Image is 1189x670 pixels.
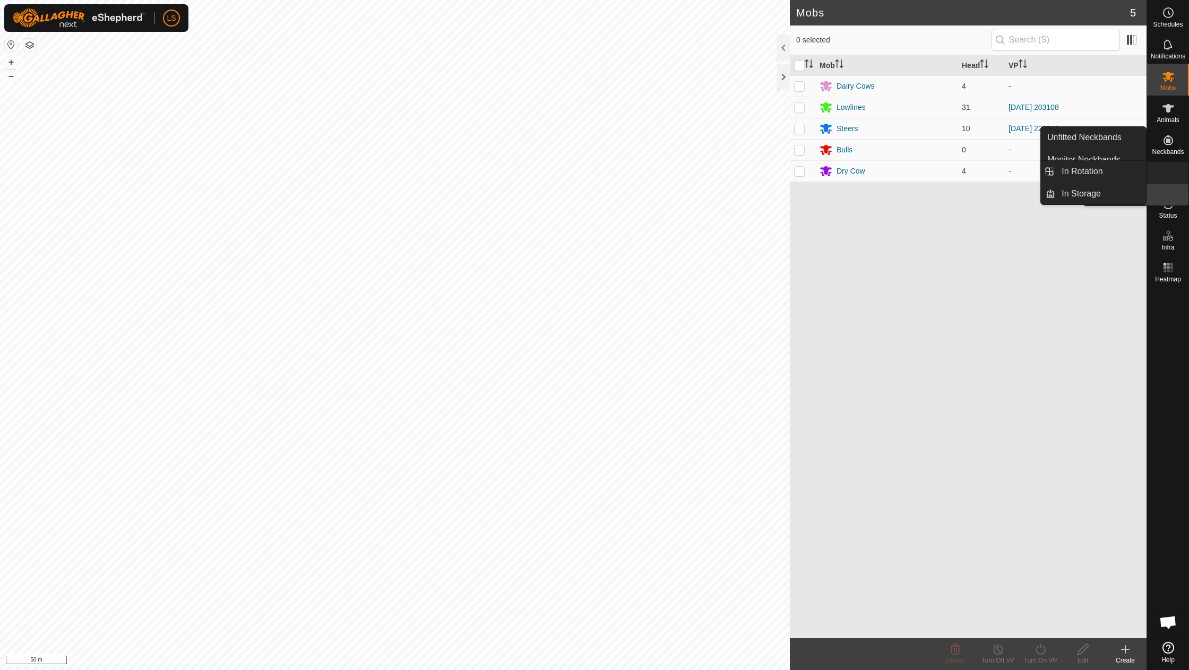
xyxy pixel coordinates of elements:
div: Dry Cow [837,166,865,177]
a: [DATE] 203108 [1009,103,1059,111]
span: 10 [962,124,970,133]
span: 5 [1130,5,1136,21]
div: Lowlines [837,102,865,113]
span: Unfitted Neckbands [1047,131,1122,144]
span: Help [1161,657,1175,663]
span: Notifications [1151,53,1185,59]
a: [DATE] 222743 [1009,124,1059,133]
span: Schedules [1153,21,1183,28]
span: Mobs [1160,85,1176,91]
p-sorticon: Activate to sort [1019,61,1027,70]
a: Monitor Neckbands [1041,149,1146,170]
div: Turn Off VP [977,656,1019,665]
h2: Mobs [796,6,1130,19]
span: LS [167,13,176,24]
div: Edit [1062,656,1104,665]
span: Animals [1157,117,1179,123]
th: Head [958,55,1004,76]
a: Unfitted Neckbands [1041,127,1146,148]
a: Help [1147,638,1189,667]
span: 0 selected [796,35,992,46]
span: 4 [962,167,966,175]
span: 0 [962,145,966,154]
div: Create [1104,656,1147,665]
li: In Storage [1041,183,1146,204]
button: – [5,70,18,82]
input: Search (S) [992,29,1120,51]
th: VP [1004,55,1147,76]
a: In Rotation [1055,161,1146,182]
span: Infra [1161,244,1174,251]
span: Monitor Neckbands [1047,153,1121,166]
p-sorticon: Activate to sort [980,61,988,70]
span: In Storage [1062,187,1101,200]
div: Bulls [837,144,852,156]
p-sorticon: Activate to sort [805,61,813,70]
button: + [5,56,18,68]
span: Delete [946,657,965,664]
a: Privacy Policy [353,656,393,666]
li: In Rotation [1041,161,1146,182]
td: - [1004,75,1147,97]
span: Status [1159,212,1177,219]
td: - [1004,160,1147,182]
span: Heatmap [1155,276,1181,282]
div: Steers [837,123,858,134]
a: Contact Us [406,656,437,666]
th: Mob [815,55,958,76]
span: 31 [962,103,970,111]
div: Open chat [1152,606,1184,638]
span: Neckbands [1152,149,1184,155]
button: Map Layers [23,39,36,51]
button: Reset Map [5,38,18,51]
div: Turn On VP [1019,656,1062,665]
p-sorticon: Activate to sort [835,61,843,70]
img: Gallagher Logo [13,8,145,28]
a: In Storage [1055,183,1146,204]
div: Dairy Cows [837,81,875,92]
span: In Rotation [1062,165,1102,178]
td: - [1004,139,1147,160]
span: 4 [962,82,966,90]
